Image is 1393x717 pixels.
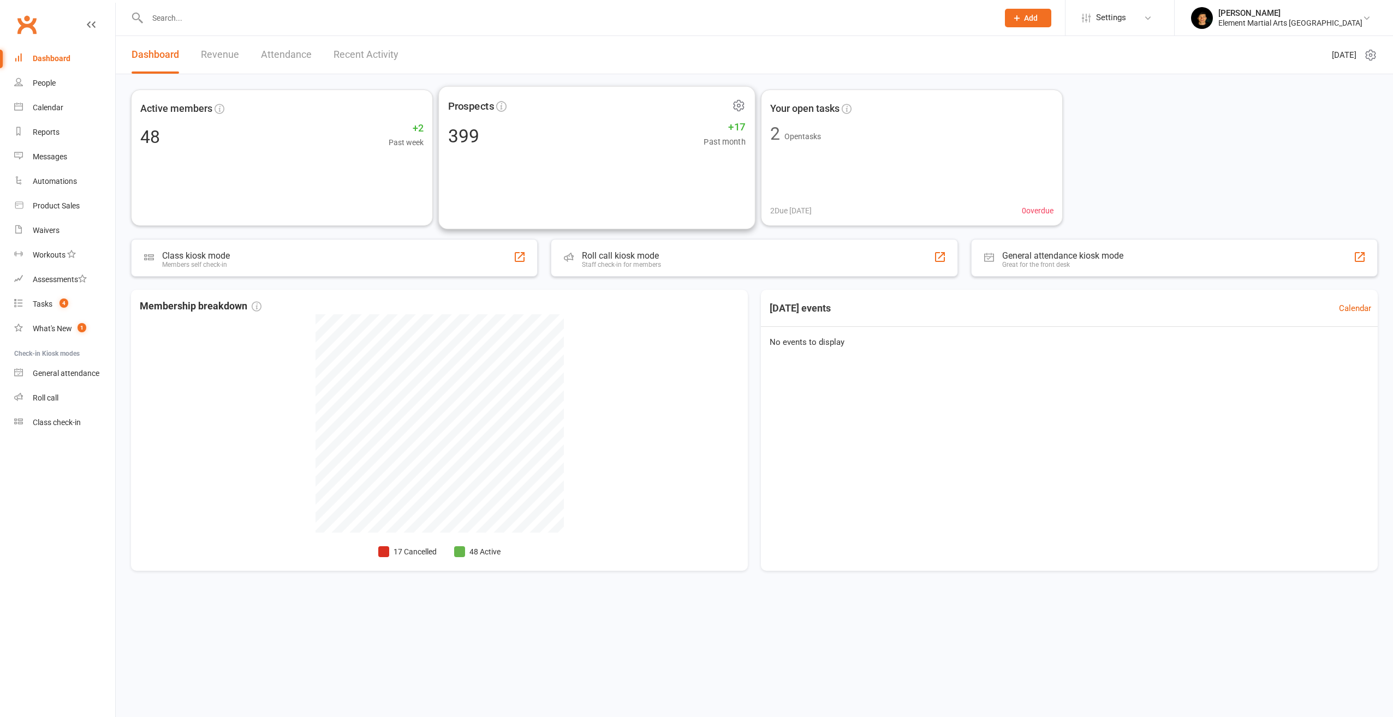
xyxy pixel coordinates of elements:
div: General attendance [33,369,99,378]
a: Reports [14,120,115,145]
span: Your open tasks [770,101,840,117]
div: Product Sales [33,201,80,210]
span: 2 Due [DATE] [770,205,812,217]
div: Workouts [33,250,66,259]
div: Roll call kiosk mode [582,250,661,261]
div: What's New [33,324,72,333]
span: Past week [389,136,424,148]
span: Add [1024,14,1038,22]
div: 399 [448,127,479,145]
div: 2 [770,125,780,142]
a: General attendance kiosk mode [14,361,115,386]
div: People [33,79,56,87]
a: Dashboard [132,36,179,74]
div: [PERSON_NAME] [1218,8,1362,18]
span: 1 [78,323,86,332]
div: Assessments [33,275,87,284]
div: Messages [33,152,67,161]
span: Open tasks [784,132,821,141]
a: Tasks 4 [14,292,115,316]
span: 4 [59,298,68,308]
span: Membership breakdown [140,298,261,314]
div: Automations [33,177,77,186]
a: Workouts [14,243,115,267]
a: Calendar [14,95,115,120]
div: No events to display [757,327,1382,357]
a: Clubworx [13,11,40,38]
a: Roll call [14,386,115,410]
div: Great for the front desk [1002,261,1123,268]
a: Messages [14,145,115,169]
li: 17 Cancelled [378,546,437,558]
span: Active members [140,101,212,117]
a: People [14,71,115,95]
div: Tasks [33,300,52,308]
div: Class kiosk mode [162,250,230,261]
div: Reports [33,128,59,136]
div: Calendar [33,103,63,112]
button: Add [1005,9,1051,27]
div: Waivers [33,226,59,235]
a: Assessments [14,267,115,292]
div: Element Martial Arts [GEOGRAPHIC_DATA] [1218,18,1362,28]
h3: [DATE] events [761,298,840,318]
div: Staff check-in for members [582,261,661,268]
span: 0 overdue [1022,205,1053,217]
img: thumb_image1752621665.png [1191,7,1213,29]
a: Recent Activity [334,36,398,74]
span: [DATE] [1332,49,1356,62]
span: Prospects [448,98,494,114]
a: Dashboard [14,46,115,71]
li: 48 Active [454,546,501,558]
a: Attendance [261,36,312,74]
a: Calendar [1339,302,1371,315]
a: Class kiosk mode [14,410,115,435]
div: Class check-in [33,418,81,427]
a: Automations [14,169,115,194]
a: Product Sales [14,194,115,218]
span: +2 [389,121,424,136]
span: +17 [704,119,746,135]
a: Revenue [201,36,239,74]
div: Members self check-in [162,261,230,268]
div: Roll call [33,393,58,402]
div: General attendance kiosk mode [1002,250,1123,261]
input: Search... [144,10,991,26]
span: Past month [704,135,746,148]
div: Dashboard [33,54,70,63]
span: Settings [1096,5,1126,30]
div: 48 [140,128,160,146]
a: Waivers [14,218,115,243]
a: What's New1 [14,316,115,341]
